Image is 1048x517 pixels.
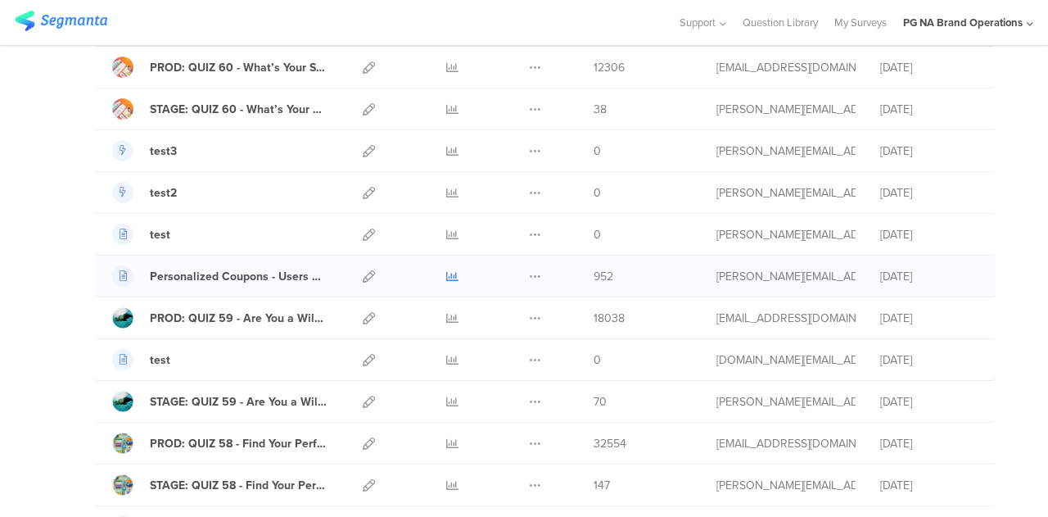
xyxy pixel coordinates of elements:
[594,226,601,243] span: 0
[716,477,856,494] div: shirley.j@pg.com
[716,268,856,285] div: larson.m@pg.com
[716,393,856,410] div: shirley.j@pg.com
[680,15,716,30] span: Support
[716,310,856,327] div: kumar.h.7@pg.com
[150,101,327,118] div: STAGE: QUIZ 60 - What’s Your Summer Self-Care Essential?
[594,310,625,327] span: 18038
[594,477,610,494] span: 147
[594,393,607,410] span: 70
[150,143,177,160] div: test3
[594,268,613,285] span: 952
[880,59,978,76] div: [DATE]
[716,226,856,243] div: larson.m@pg.com
[594,143,601,160] span: 0
[716,184,856,202] div: larson.m@pg.com
[112,433,327,454] a: PROD: QUIZ 58 - Find Your Perfect Match for Sustainable Living
[880,101,978,118] div: [DATE]
[112,182,177,203] a: test2
[15,11,107,31] img: segmanta logo
[880,184,978,202] div: [DATE]
[112,57,327,78] a: PROD: QUIZ 60 - What’s Your Summer Self-Care Essential?
[150,435,327,452] div: PROD: QUIZ 58 - Find Your Perfect Match for Sustainable Living
[594,435,626,452] span: 32554
[594,59,625,76] span: 12306
[716,101,856,118] div: shirley.j@pg.com
[594,351,601,369] span: 0
[880,143,978,160] div: [DATE]
[880,393,978,410] div: [DATE]
[150,184,177,202] div: test2
[594,101,607,118] span: 38
[150,226,170,243] div: test
[112,349,170,370] a: test
[716,59,856,76] div: kumar.h.7@pg.com
[150,310,327,327] div: PROD: QUIZ 59 - Are You a Wildlife Hero?
[150,268,327,285] div: Personalized Coupons - Users who have not redeemed
[594,184,601,202] span: 0
[150,393,327,410] div: STAGE: QUIZ 59 - Are You a Wildlife Hero?
[112,265,327,287] a: Personalized Coupons - Users who have not redeemed
[112,391,327,412] a: STAGE: QUIZ 59 - Are You a Wildlife Hero?
[150,351,170,369] div: test
[112,224,170,245] a: test
[716,143,856,160] div: larson.m@pg.com
[880,310,978,327] div: [DATE]
[716,351,856,369] div: silaphone.ss@pg.com
[150,59,327,76] div: PROD: QUIZ 60 - What’s Your Summer Self-Care Essential?
[880,226,978,243] div: [DATE]
[112,98,327,120] a: STAGE: QUIZ 60 - What’s Your Summer Self-Care Essential?
[112,307,327,329] a: PROD: QUIZ 59 - Are You a Wildlife Hero?
[112,474,327,496] a: STAGE: QUIZ 58 - Find Your Perfect Match for Sustainable Living
[716,435,856,452] div: kumar.h.7@pg.com
[880,268,978,285] div: [DATE]
[903,15,1023,30] div: PG NA Brand Operations
[880,477,978,494] div: [DATE]
[112,140,177,161] a: test3
[880,435,978,452] div: [DATE]
[150,477,327,494] div: STAGE: QUIZ 58 - Find Your Perfect Match for Sustainable Living
[880,351,978,369] div: [DATE]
